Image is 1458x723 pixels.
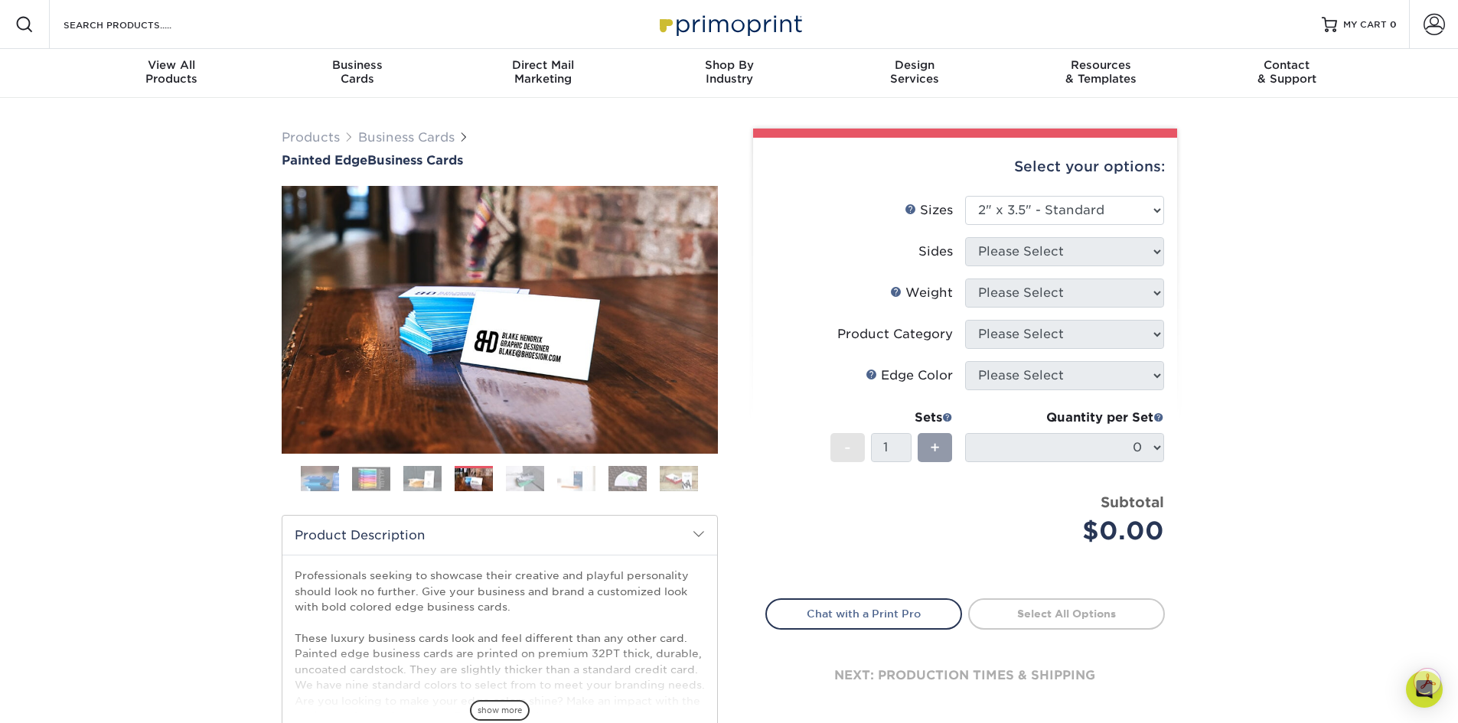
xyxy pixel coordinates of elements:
[470,700,530,721] span: show more
[918,243,953,261] div: Sides
[822,49,1008,98] a: DesignServices
[352,467,390,490] img: Business Cards 02
[79,49,265,98] a: View AllProducts
[62,15,211,34] input: SEARCH PRODUCTS.....
[506,465,544,492] img: Business Cards 05
[822,58,1008,86] div: Services
[1008,58,1194,86] div: & Templates
[282,169,718,471] img: Painted Edge 04
[264,49,450,98] a: BusinessCards
[1343,18,1387,31] span: MY CART
[358,130,455,145] a: Business Cards
[653,8,806,41] img: Primoprint
[660,465,698,492] img: Business Cards 08
[830,409,953,427] div: Sets
[977,513,1164,549] div: $0.00
[79,58,265,86] div: Products
[968,598,1165,629] a: Select All Options
[930,436,940,459] span: +
[1194,58,1380,72] span: Contact
[301,460,339,498] img: Business Cards 01
[264,58,450,86] div: Cards
[822,58,1008,72] span: Design
[282,153,718,168] a: Painted EdgeBusiness Cards
[1406,671,1443,708] div: Open Intercom Messenger
[403,465,442,492] img: Business Cards 03
[1101,493,1164,510] strong: Subtotal
[79,58,265,72] span: View All
[905,201,953,220] div: Sizes
[1008,58,1194,72] span: Resources
[282,516,717,555] h2: Product Description
[282,153,367,168] span: Painted Edge
[455,467,493,493] img: Business Cards 04
[844,436,851,459] span: -
[608,465,647,492] img: Business Cards 07
[965,409,1164,427] div: Quantity per Set
[636,58,822,72] span: Shop By
[866,366,953,385] div: Edge Color
[837,325,953,344] div: Product Category
[450,58,636,72] span: Direct Mail
[1390,19,1397,30] span: 0
[765,630,1165,721] div: next: production times & shipping
[1008,49,1194,98] a: Resources& Templates
[765,598,962,629] a: Chat with a Print Pro
[890,284,953,302] div: Weight
[1194,58,1380,86] div: & Support
[450,49,636,98] a: Direct MailMarketing
[636,58,822,86] div: Industry
[282,153,718,168] h1: Business Cards
[450,58,636,86] div: Marketing
[1194,49,1380,98] a: Contact& Support
[282,130,340,145] a: Products
[765,138,1165,196] div: Select your options:
[557,465,595,492] img: Business Cards 06
[264,58,450,72] span: Business
[636,49,822,98] a: Shop ByIndustry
